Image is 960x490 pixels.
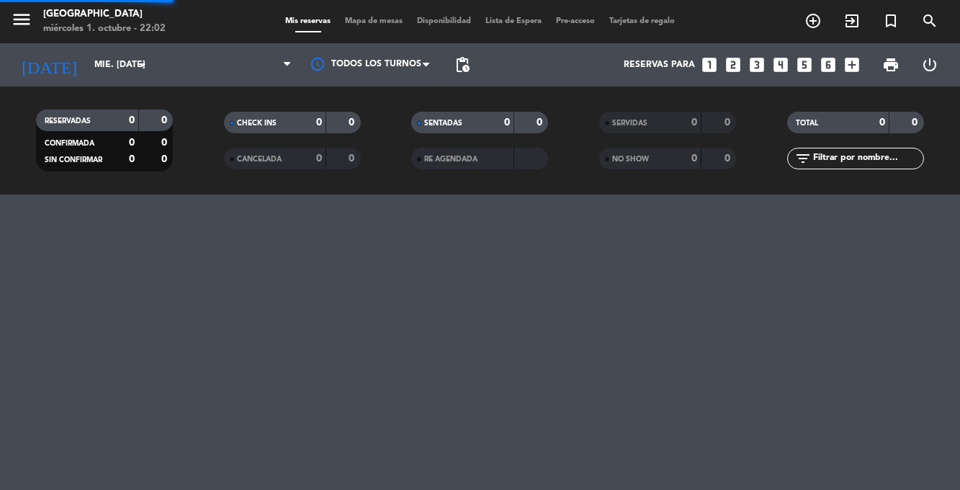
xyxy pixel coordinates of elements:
[549,17,602,25] span: Pre-acceso
[316,117,322,128] strong: 0
[504,117,510,128] strong: 0
[691,117,697,128] strong: 0
[161,154,170,164] strong: 0
[349,153,357,164] strong: 0
[454,56,471,73] span: pending_actions
[11,9,32,35] button: menu
[795,55,814,74] i: looks_5
[43,7,166,22] div: [GEOGRAPHIC_DATA]
[624,60,695,70] span: Reservas para
[45,140,94,147] span: CONFIRMADA
[804,12,822,30] i: add_circle_outline
[278,17,338,25] span: Mis reservas
[602,17,682,25] span: Tarjetas de regalo
[794,150,812,167] i: filter_list
[45,156,102,164] span: SIN CONFIRMAR
[43,22,166,36] div: miércoles 1. octubre - 22:02
[912,117,920,128] strong: 0
[725,117,733,128] strong: 0
[129,115,135,125] strong: 0
[237,120,277,127] span: CHECK INS
[478,17,549,25] span: Lista de Espera
[879,117,885,128] strong: 0
[11,49,87,81] i: [DATE]
[161,138,170,148] strong: 0
[748,55,766,74] i: looks_3
[161,115,170,125] strong: 0
[129,154,135,164] strong: 0
[819,55,838,74] i: looks_6
[424,156,477,163] span: RE AGENDADA
[410,17,478,25] span: Disponibilidad
[882,12,900,30] i: turned_in_not
[11,9,32,30] i: menu
[796,120,818,127] span: TOTAL
[338,17,410,25] span: Mapa de mesas
[910,43,949,86] div: LOG OUT
[724,55,743,74] i: looks_two
[237,156,282,163] span: CANCELADA
[129,138,135,148] strong: 0
[349,117,357,128] strong: 0
[134,56,151,73] i: arrow_drop_down
[612,156,649,163] span: NO SHOW
[921,12,938,30] i: search
[691,153,697,164] strong: 0
[45,117,91,125] span: RESERVADAS
[843,55,861,74] i: add_box
[612,120,647,127] span: SERVIDAS
[424,120,462,127] span: SENTADAS
[843,12,861,30] i: exit_to_app
[316,153,322,164] strong: 0
[700,55,719,74] i: looks_one
[812,151,923,166] input: Filtrar por nombre...
[537,117,545,128] strong: 0
[882,56,900,73] span: print
[771,55,790,74] i: looks_4
[921,56,938,73] i: power_settings_new
[725,153,733,164] strong: 0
